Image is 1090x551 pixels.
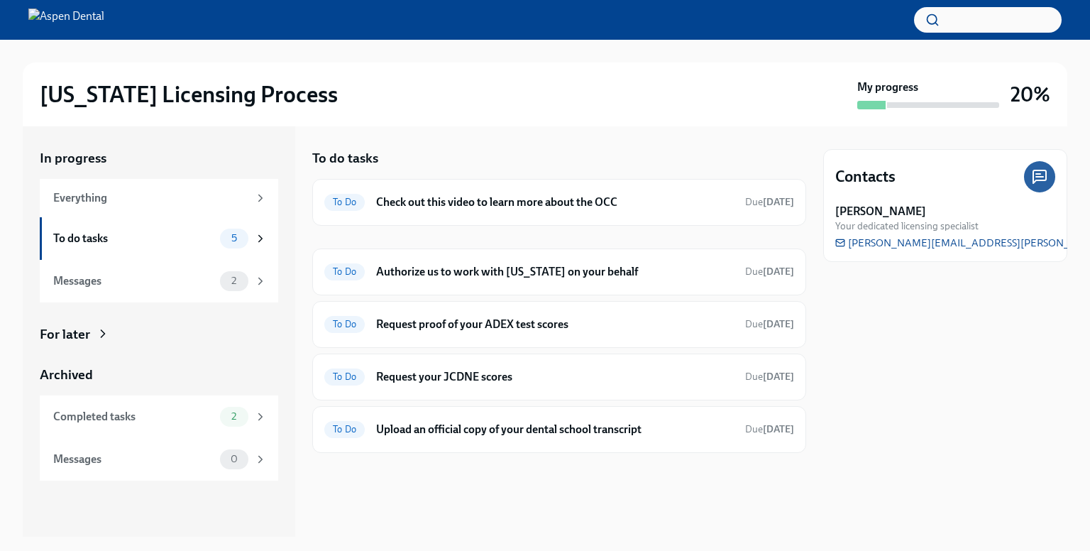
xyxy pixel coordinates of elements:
[376,369,734,385] h6: Request your JCDNE scores
[376,195,734,210] h6: Check out this video to learn more about the OCC
[223,275,245,286] span: 2
[40,325,278,344] a: For later
[53,231,214,246] div: To do tasks
[745,422,794,436] span: September 21st, 2025 09:00
[40,260,278,302] a: Messages2
[745,265,794,278] span: September 7th, 2025 09:00
[376,422,734,437] h6: Upload an official copy of your dental school transcript
[763,371,794,383] strong: [DATE]
[324,424,365,435] span: To Do
[40,149,278,168] a: In progress
[745,266,794,278] span: Due
[376,317,734,332] h6: Request proof of your ADEX test scores
[763,318,794,330] strong: [DATE]
[376,264,734,280] h6: Authorize us to work with [US_STATE] on your behalf
[745,423,794,435] span: Due
[40,438,278,481] a: Messages0
[857,80,918,95] strong: My progress
[223,233,246,244] span: 5
[835,166,896,187] h4: Contacts
[40,366,278,384] a: Archived
[324,266,365,277] span: To Do
[312,149,378,168] h5: To do tasks
[324,418,794,441] a: To DoUpload an official copy of your dental school transcriptDue[DATE]
[40,325,90,344] div: For later
[324,371,365,382] span: To Do
[763,266,794,278] strong: [DATE]
[324,191,794,214] a: To DoCheck out this video to learn more about the OCCDue[DATE]
[745,370,794,383] span: August 29th, 2025 09:00
[324,313,794,336] a: To DoRequest proof of your ADEX test scoresDue[DATE]
[835,204,926,219] strong: [PERSON_NAME]
[763,423,794,435] strong: [DATE]
[223,411,245,422] span: 2
[745,317,794,331] span: August 29th, 2025 09:00
[324,319,365,329] span: To Do
[53,190,248,206] div: Everything
[222,454,246,464] span: 0
[28,9,104,31] img: Aspen Dental
[40,217,278,260] a: To do tasks5
[40,179,278,217] a: Everything
[745,318,794,330] span: Due
[40,395,278,438] a: Completed tasks2
[763,196,794,208] strong: [DATE]
[745,371,794,383] span: Due
[53,273,214,289] div: Messages
[835,219,979,233] span: Your dedicated licensing specialist
[40,80,338,109] h2: [US_STATE] Licensing Process
[324,197,365,207] span: To Do
[53,409,214,425] div: Completed tasks
[324,261,794,283] a: To DoAuthorize us to work with [US_STATE] on your behalfDue[DATE]
[745,196,794,208] span: Due
[324,366,794,388] a: To DoRequest your JCDNE scoresDue[DATE]
[745,195,794,209] span: August 31st, 2025 12:00
[53,452,214,467] div: Messages
[1011,82,1050,107] h3: 20%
